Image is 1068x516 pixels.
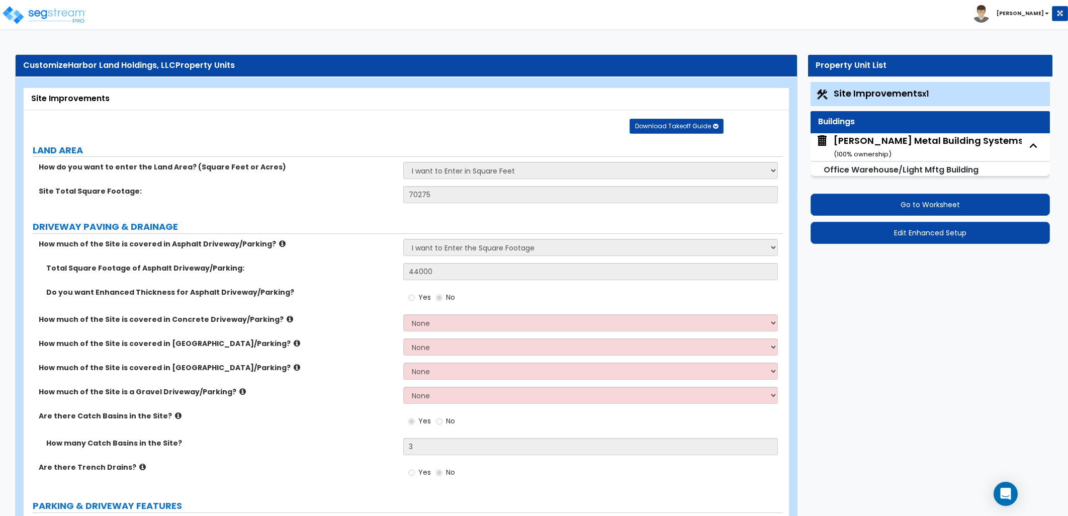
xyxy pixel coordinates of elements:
[39,387,396,397] label: How much of the Site is a Gravel Driveway/Parking?
[46,287,396,297] label: Do you want Enhanced Thickness for Asphalt Driveway/Parking?
[68,59,175,71] span: Harbor Land Holdings, LLC
[811,222,1050,244] button: Edit Enhanced Setup
[294,339,300,347] i: click for more info!
[33,144,783,157] label: LAND AREA
[436,416,442,427] input: No
[408,467,415,478] input: Yes
[630,119,724,134] button: Download Takeoff Guide
[922,89,929,99] small: x1
[39,186,396,196] label: Site Total Square Footage:
[287,315,293,323] i: click for more info!
[436,467,442,478] input: No
[239,388,246,395] i: click for more info!
[816,88,829,101] img: Construction.png
[816,134,829,147] img: building.svg
[39,162,396,172] label: How do you want to enter the Land Area? (Square Feet or Acres)
[446,416,455,426] span: No
[834,87,929,100] span: Site Improvements
[994,482,1018,506] div: Open Intercom Messenger
[39,239,396,249] label: How much of the Site is covered in Asphalt Driveway/Parking?
[418,416,431,426] span: Yes
[139,463,146,471] i: click for more info!
[997,10,1044,17] b: [PERSON_NAME]
[418,467,431,477] span: Yes
[635,122,711,130] span: Download Takeoff Guide
[39,462,396,472] label: Are there Trench Drains?
[39,363,396,373] label: How much of the Site is covered in [GEOGRAPHIC_DATA]/Parking?
[33,499,783,512] label: PARKING & DRIVEWAY FEATURES
[39,338,396,349] label: How much of the Site is covered in [GEOGRAPHIC_DATA]/Parking?
[972,5,990,23] img: avatar.png
[408,416,415,427] input: Yes
[23,60,789,71] div: Customize Property Units
[446,292,455,302] span: No
[436,292,442,303] input: No
[33,220,783,233] label: DRIVEWAY PAVING & DRAINAGE
[39,411,396,421] label: Are there Catch Basins in the Site?
[816,134,1022,160] span: Miedema Metal Building Systems
[818,116,1042,128] div: Buildings
[446,467,455,477] span: No
[834,134,1023,160] div: [PERSON_NAME] Metal Building Systems
[816,60,1045,71] div: Property Unit List
[418,292,431,302] span: Yes
[46,438,396,448] label: How many Catch Basins in the Site?
[408,292,415,303] input: Yes
[2,5,87,25] img: logo_pro_r.png
[294,364,300,371] i: click for more info!
[279,240,286,247] i: click for more info!
[46,263,396,273] label: Total Square Footage of Asphalt Driveway/Parking:
[834,149,892,159] small: ( 100 % ownership)
[811,194,1050,216] button: Go to Worksheet
[39,314,396,324] label: How much of the Site is covered in Concrete Driveway/Parking?
[824,164,978,176] small: Office Warehouse/Light Mftg Building
[31,93,781,105] div: Site Improvements
[175,412,182,419] i: click for more info!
